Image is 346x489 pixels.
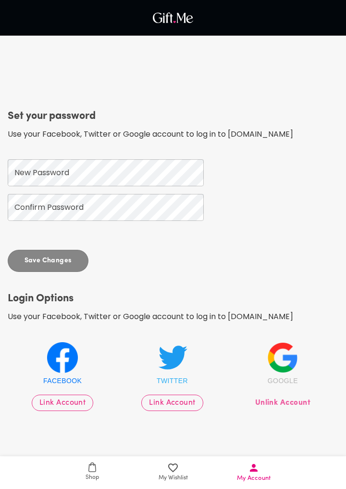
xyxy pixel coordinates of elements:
span: Link Account [39,398,86,408]
img: GiftMe Logo [150,10,196,26]
a: My Account [213,456,294,489]
span: My Wishlist [159,474,188,483]
p: Twitter [141,375,203,387]
a: Shop [52,456,133,489]
button: Link Account [32,395,94,411]
a: My Wishlist [133,456,213,489]
button: Unlink Account [251,395,314,411]
p: Google [251,375,314,387]
p: Facebook [32,375,94,387]
h4: Set your password [8,109,338,124]
span: Link Account [149,398,196,408]
span: Unlink Account [255,398,310,408]
h4: Login Options [8,291,338,307]
span: My Account [237,474,271,483]
p: Use your Facebook, Twitter or Google account to log in to [DOMAIN_NAME] [8,128,338,141]
p: Use your Facebook, Twitter or Google account to log in to [DOMAIN_NAME] [8,310,338,323]
button: Link Account [141,395,203,411]
span: Shop [86,473,99,482]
